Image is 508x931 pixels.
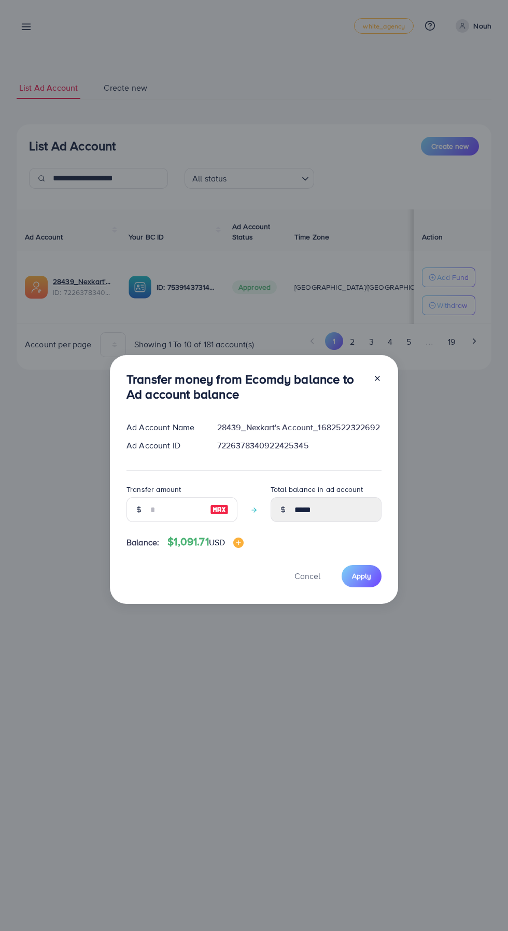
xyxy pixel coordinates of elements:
[294,570,320,582] span: Cancel
[342,565,382,587] button: Apply
[209,421,390,433] div: 28439_Nexkart's Account_1682522322692
[281,565,333,587] button: Cancel
[126,484,181,495] label: Transfer amount
[352,571,371,581] span: Apply
[233,538,244,548] img: image
[118,421,209,433] div: Ad Account Name
[210,503,229,516] img: image
[126,372,365,402] h3: Transfer money from Ecomdy balance to Ad account balance
[118,440,209,452] div: Ad Account ID
[209,440,390,452] div: 7226378340922425345
[271,484,363,495] label: Total balance in ad account
[209,537,225,548] span: USD
[167,535,244,548] h4: $1,091.71
[126,537,159,548] span: Balance:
